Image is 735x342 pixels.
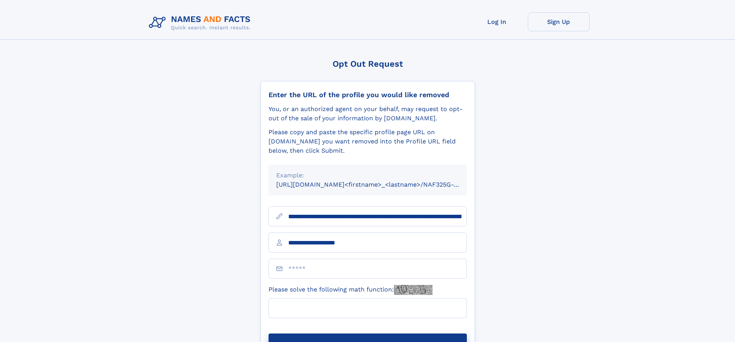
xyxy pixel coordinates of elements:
[260,59,475,69] div: Opt Out Request
[528,12,590,31] a: Sign Up
[269,91,467,99] div: Enter the URL of the profile you would like removed
[269,128,467,155] div: Please copy and paste the specific profile page URL on [DOMAIN_NAME] you want removed into the Pr...
[146,12,257,33] img: Logo Names and Facts
[276,181,482,188] small: [URL][DOMAIN_NAME]<firstname>_<lastname>/NAF325G-xxxxxxxx
[269,285,433,295] label: Please solve the following math function:
[276,171,459,180] div: Example:
[269,104,467,123] div: You, or an authorized agent on your behalf, may request to opt-out of the sale of your informatio...
[466,12,528,31] a: Log In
